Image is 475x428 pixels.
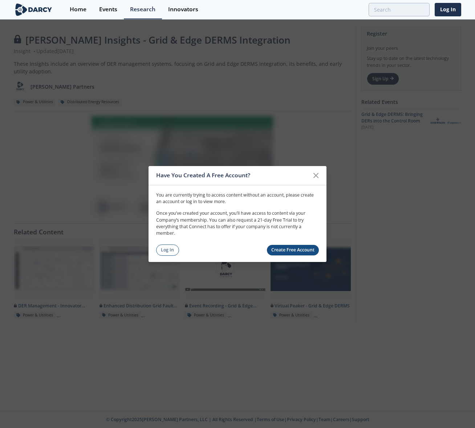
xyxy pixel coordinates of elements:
a: Log In [156,245,179,256]
div: Home [70,7,86,12]
input: Advanced Search [369,3,430,16]
a: Log In [435,3,461,16]
p: You are currently trying to access content without an account, please create an account or log in... [156,191,319,205]
img: logo-wide.svg [14,3,53,16]
p: Once you’ve created your account, you’ll have access to content via your Company’s membership. Yo... [156,210,319,237]
div: Research [130,7,155,12]
div: Events [99,7,117,12]
div: Have You Created A Free Account? [156,169,309,182]
a: Create Free Account [267,245,319,255]
div: Innovators [168,7,198,12]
